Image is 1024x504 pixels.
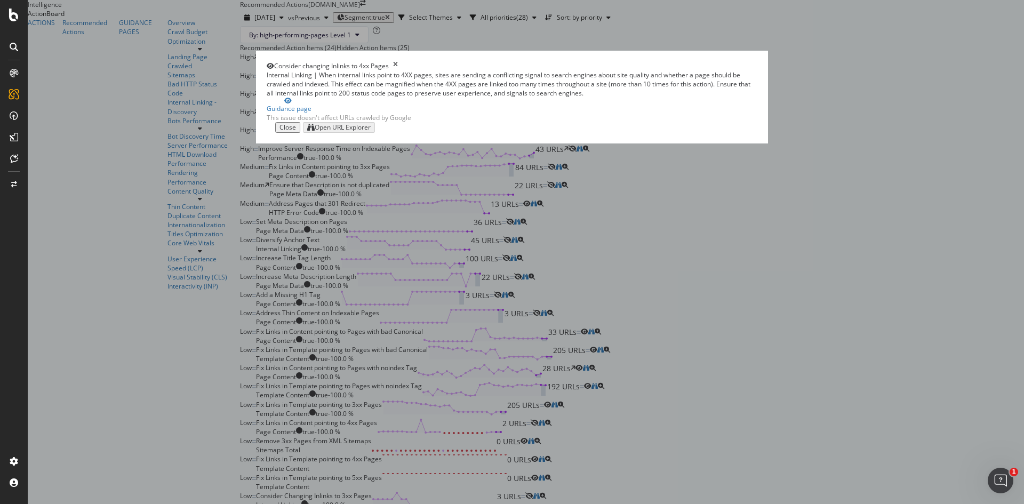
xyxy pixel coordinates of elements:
span: | [314,70,317,79]
div: eye [267,63,274,69]
div: Close [279,124,296,131]
button: Close [275,122,300,133]
span: Internal Linking [267,70,312,79]
div: modal [256,51,768,144]
span: 1 [1010,468,1018,476]
div: times [393,61,398,70]
div: This issue doesn't affect URLs crawled by Google [267,113,757,122]
div: When internal links point to 4XX pages, sites are sending a conflicting signal to search engines ... [267,70,757,98]
a: Guidance page [267,98,311,113]
span: Consider changing Inlinks to 4xx Pages [274,61,389,70]
button: Open URL Explorer [303,122,375,133]
div: Guidance page [267,104,311,113]
div: Open URL Explorer [315,124,371,131]
iframe: Intercom live chat [988,468,1013,493]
